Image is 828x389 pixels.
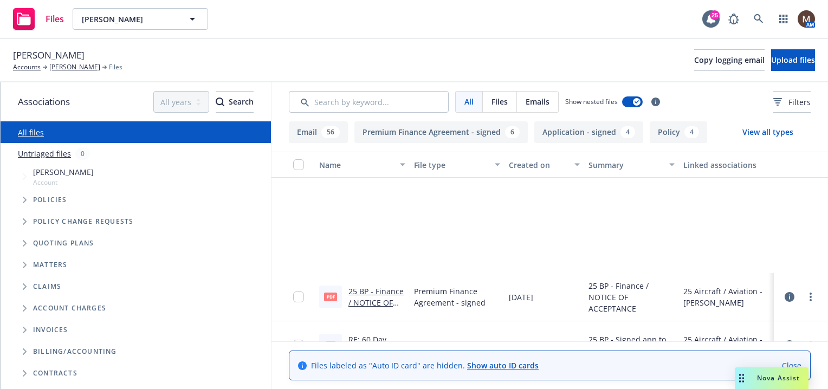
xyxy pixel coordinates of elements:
[33,283,61,290] span: Claims
[735,367,748,389] div: Drag to move
[33,305,106,312] span: Account charges
[771,55,815,65] span: Upload files
[293,291,304,302] input: Toggle Row Selected
[683,159,769,171] div: Linked associations
[49,62,100,72] a: [PERSON_NAME]
[75,147,90,160] div: 0
[311,360,539,371] span: Files labeled as "Auto ID card" are hidden.
[804,290,817,303] a: more
[414,159,488,171] div: File type
[82,14,176,25] span: [PERSON_NAME]
[410,152,504,178] button: File type
[588,334,675,356] span: 25 BP - Signed app to [PERSON_NAME]
[109,62,122,72] span: Files
[33,327,68,333] span: Invoices
[773,96,811,108] span: Filters
[509,159,567,171] div: Created on
[588,159,663,171] div: Summary
[782,360,801,371] a: Close
[315,152,410,178] button: Name
[18,95,70,109] span: Associations
[684,126,699,138] div: 4
[216,98,224,106] svg: Search
[73,8,208,30] button: [PERSON_NAME]
[526,96,549,107] span: Emails
[694,55,765,65] span: Copy logging email
[289,91,449,113] input: Search by keyword...
[584,152,679,178] button: Summary
[33,218,133,225] span: Policy change requests
[620,126,635,138] div: 4
[588,280,675,314] span: 25 BP - Finance / NOTICE OF ACCEPTANCE
[33,240,94,247] span: Quoting plans
[650,121,707,143] button: Policy
[33,178,94,187] span: Account
[773,8,794,30] a: Switch app
[1,164,271,341] div: Tree Example
[319,159,393,171] div: Name
[505,126,520,138] div: 6
[33,348,117,355] span: Billing/Accounting
[9,4,68,34] a: Files
[18,127,44,138] a: All files
[804,339,817,352] a: more
[13,48,85,62] span: [PERSON_NAME]
[348,286,404,330] a: 25 BP - Finance / NOTICE OF ACCEPTANCE.pdf
[293,159,304,170] input: Select all
[773,91,811,113] button: Filters
[321,126,340,138] div: 56
[679,152,774,178] button: Linked associations
[683,334,769,356] div: 25 Aircraft / Aviation - [PERSON_NAME]
[748,8,769,30] a: Search
[771,49,815,71] button: Upload files
[467,360,539,371] a: Show auto ID cards
[414,286,500,308] span: Premium Finance Agreement - signed
[33,197,67,203] span: Policies
[509,340,533,351] span: [DATE]
[504,152,584,178] button: Created on
[565,97,618,106] span: Show nested files
[735,367,808,389] button: Nova Assist
[13,62,41,72] a: Accounts
[710,10,720,20] div: 25
[33,166,94,178] span: [PERSON_NAME]
[354,121,528,143] button: Premium Finance Agreement - signed
[725,121,811,143] button: View all types
[216,92,254,112] div: Search
[18,148,71,159] a: Untriaged files
[491,96,508,107] span: Files
[464,96,474,107] span: All
[694,49,765,71] button: Copy logging email
[293,340,304,351] input: Toggle Row Selected
[33,262,67,268] span: Matters
[534,121,643,143] button: Application - signed
[723,8,745,30] a: Report a Bug
[216,91,254,113] button: SearchSearch
[46,15,64,23] span: Files
[788,96,811,108] span: Filters
[683,286,769,308] div: 25 Aircraft / Aviation - [PERSON_NAME]
[33,370,77,377] span: Contracts
[509,291,533,303] span: [DATE]
[289,121,348,143] button: Email
[414,340,434,351] span: Email
[757,373,800,382] span: Nova Assist
[324,293,337,301] span: pdf
[798,10,815,28] img: photo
